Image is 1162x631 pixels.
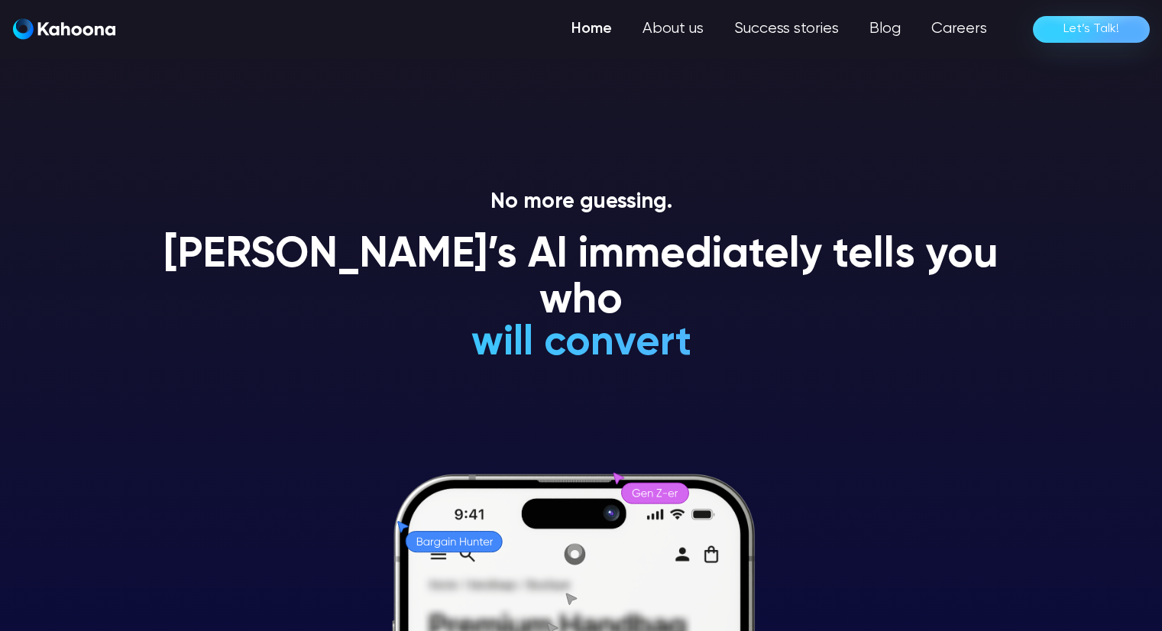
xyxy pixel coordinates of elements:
a: About us [627,14,719,44]
div: Let’s Talk! [1063,17,1119,41]
a: Careers [916,14,1002,44]
a: home [13,18,115,40]
p: No more guessing. [146,189,1017,215]
h1: [PERSON_NAME]’s AI immediately tells you who [146,233,1017,324]
img: Kahoona logo white [13,18,115,40]
a: Home [556,14,627,44]
a: Let’s Talk! [1033,16,1150,43]
g: Gen Z-er [633,489,678,497]
a: Success stories [719,14,854,44]
h1: will convert [356,338,806,383]
a: Blog [854,14,916,44]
